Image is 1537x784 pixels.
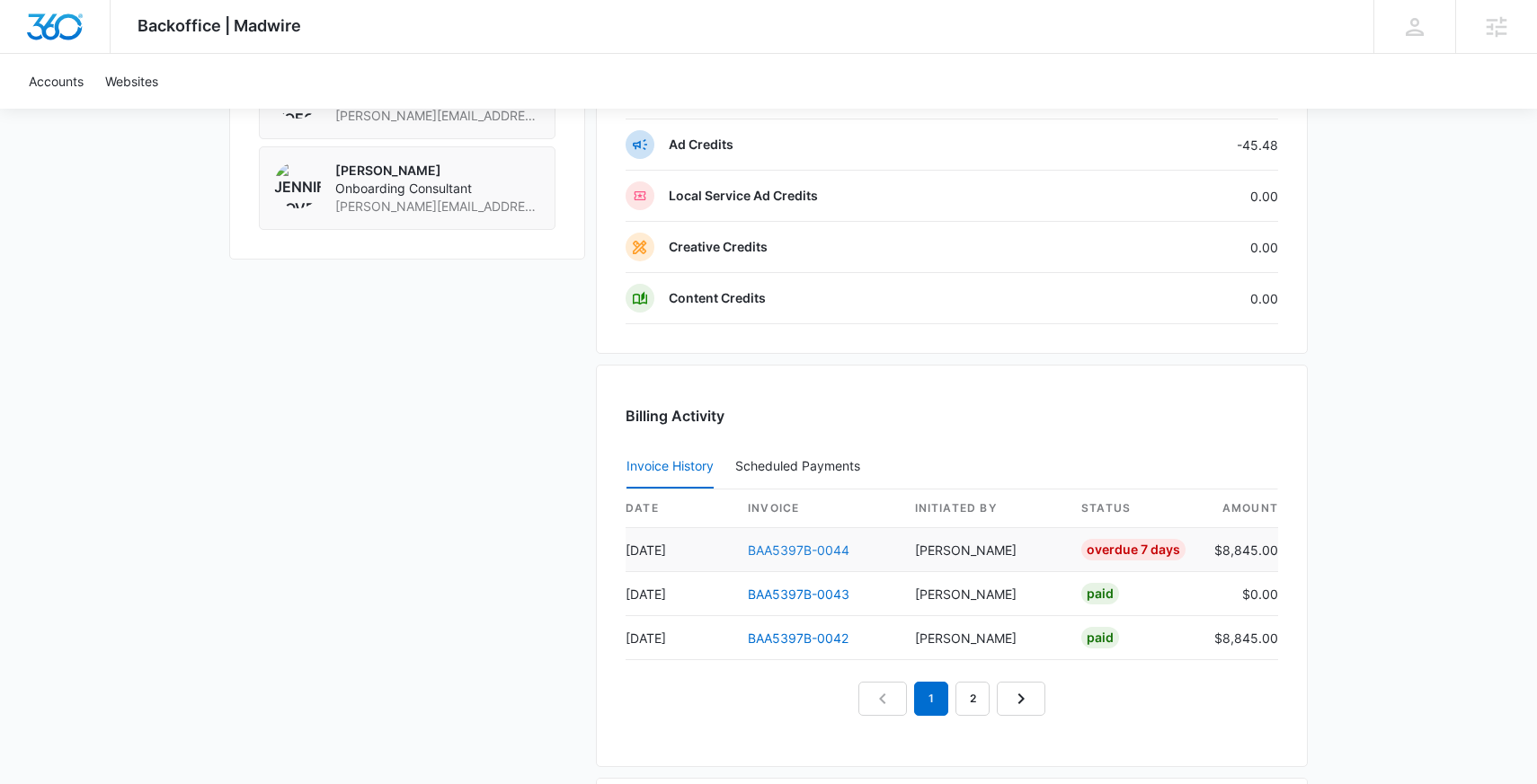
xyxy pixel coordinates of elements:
button: Invoice History [626,445,714,489]
p: [PERSON_NAME] [335,162,540,180]
p: Content Credits [669,289,766,307]
a: Page 2 [955,682,990,716]
th: status [1067,489,1200,528]
td: 0.00 [1088,171,1278,222]
td: [DATE] [626,572,733,616]
td: [PERSON_NAME] [901,616,1068,660]
img: Jennifer Cover [274,162,321,208]
div: Paid [1081,583,1119,604]
td: $8,845.00 [1200,616,1278,660]
td: 0.00 [1088,273,1278,324]
p: Creative Credits [669,238,768,256]
span: Onboarding Consultant [335,180,540,198]
td: [DATE] [626,528,733,572]
span: [PERSON_NAME][EMAIL_ADDRESS][PERSON_NAME][DOMAIN_NAME] [335,107,540,125]
div: Overdue 7 Days [1081,539,1186,560]
span: [PERSON_NAME][EMAIL_ADDRESS][DOMAIN_NAME] [335,198,540,216]
a: BAA5397B-0043 [748,586,849,602]
td: -45.48 [1088,119,1278,171]
td: [PERSON_NAME] [901,528,1068,572]
div: Scheduled Payments [735,460,867,472]
div: Paid [1081,627,1119,648]
td: [PERSON_NAME] [901,572,1068,616]
a: Websites [94,54,169,109]
th: amount [1200,489,1278,528]
p: Local Service Ad Credits [669,187,818,205]
td: 0.00 [1088,222,1278,273]
a: BAA5397B-0044 [748,542,849,558]
a: Next Page [997,682,1045,716]
p: Ad Credits [669,136,733,154]
th: date [626,489,733,528]
th: invoice [733,489,901,528]
a: Accounts [18,54,94,109]
td: $0.00 [1200,572,1278,616]
td: $8,845.00 [1200,528,1278,572]
nav: Pagination [858,682,1045,716]
em: 1 [914,682,948,716]
a: BAA5397B-0042 [748,630,848,646]
h3: Billing Activity [626,405,1278,427]
td: [DATE] [626,616,733,660]
th: Initiated By [901,489,1068,528]
span: Backoffice | Madwire [138,16,301,35]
